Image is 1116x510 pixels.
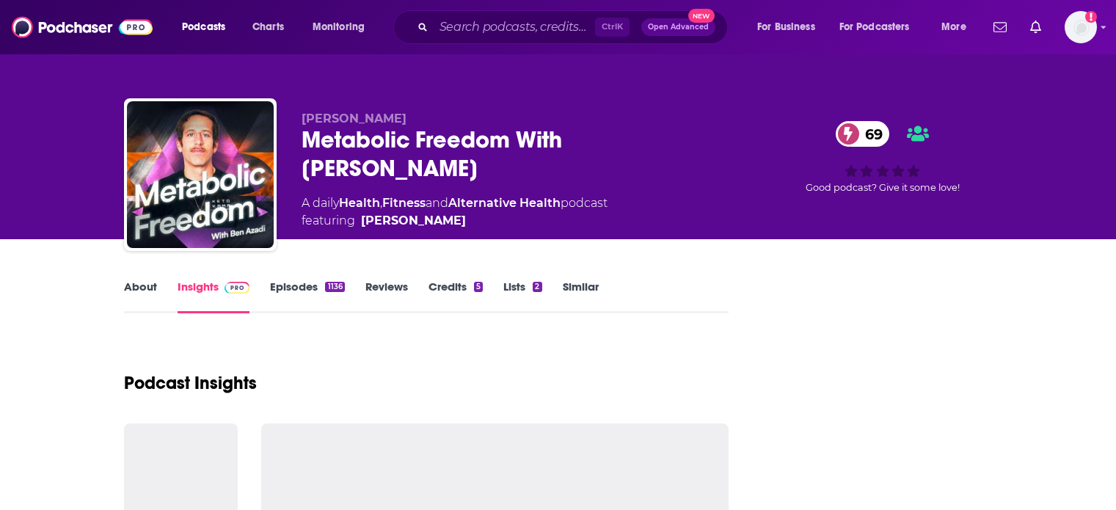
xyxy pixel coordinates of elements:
[313,17,365,37] span: Monitoring
[361,212,466,230] a: [PERSON_NAME]
[325,282,344,292] div: 1136
[595,18,630,37] span: Ctrl K
[836,121,890,147] a: 69
[407,10,742,44] div: Search podcasts, credits, & more...
[839,17,910,37] span: For Podcasters
[434,15,595,39] input: Search podcasts, credits, & more...
[757,17,815,37] span: For Business
[382,196,426,210] a: Fitness
[302,212,608,230] span: featuring
[830,15,931,39] button: open menu
[124,280,157,313] a: About
[931,15,985,39] button: open menu
[641,18,715,36] button: Open AdvancedNew
[1065,11,1097,43] img: User Profile
[302,112,406,125] span: [PERSON_NAME]
[988,15,1013,40] a: Show notifications dropdown
[252,17,284,37] span: Charts
[12,13,153,41] img: Podchaser - Follow, Share and Rate Podcasts
[448,196,561,210] a: Alternative Health
[941,17,966,37] span: More
[127,101,274,248] img: Metabolic Freedom With Ben Azadi
[365,280,408,313] a: Reviews
[688,9,715,23] span: New
[302,15,384,39] button: open menu
[225,282,250,294] img: Podchaser Pro
[426,196,448,210] span: and
[270,280,344,313] a: Episodes1136
[648,23,709,31] span: Open Advanced
[563,280,599,313] a: Similar
[806,182,960,193] span: Good podcast? Give it some love!
[1065,11,1097,43] button: Show profile menu
[243,15,293,39] a: Charts
[850,121,890,147] span: 69
[182,17,225,37] span: Podcasts
[747,15,834,39] button: open menu
[428,280,483,313] a: Credits5
[124,372,257,394] h1: Podcast Insights
[339,196,380,210] a: Health
[773,112,993,203] div: 69Good podcast? Give it some love!
[172,15,244,39] button: open menu
[1024,15,1047,40] a: Show notifications dropdown
[178,280,250,313] a: InsightsPodchaser Pro
[380,196,382,210] span: ,
[1065,11,1097,43] span: Logged in as NickG
[503,280,541,313] a: Lists2
[302,194,608,230] div: A daily podcast
[1085,11,1097,23] svg: Add a profile image
[533,282,541,292] div: 2
[474,282,483,292] div: 5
